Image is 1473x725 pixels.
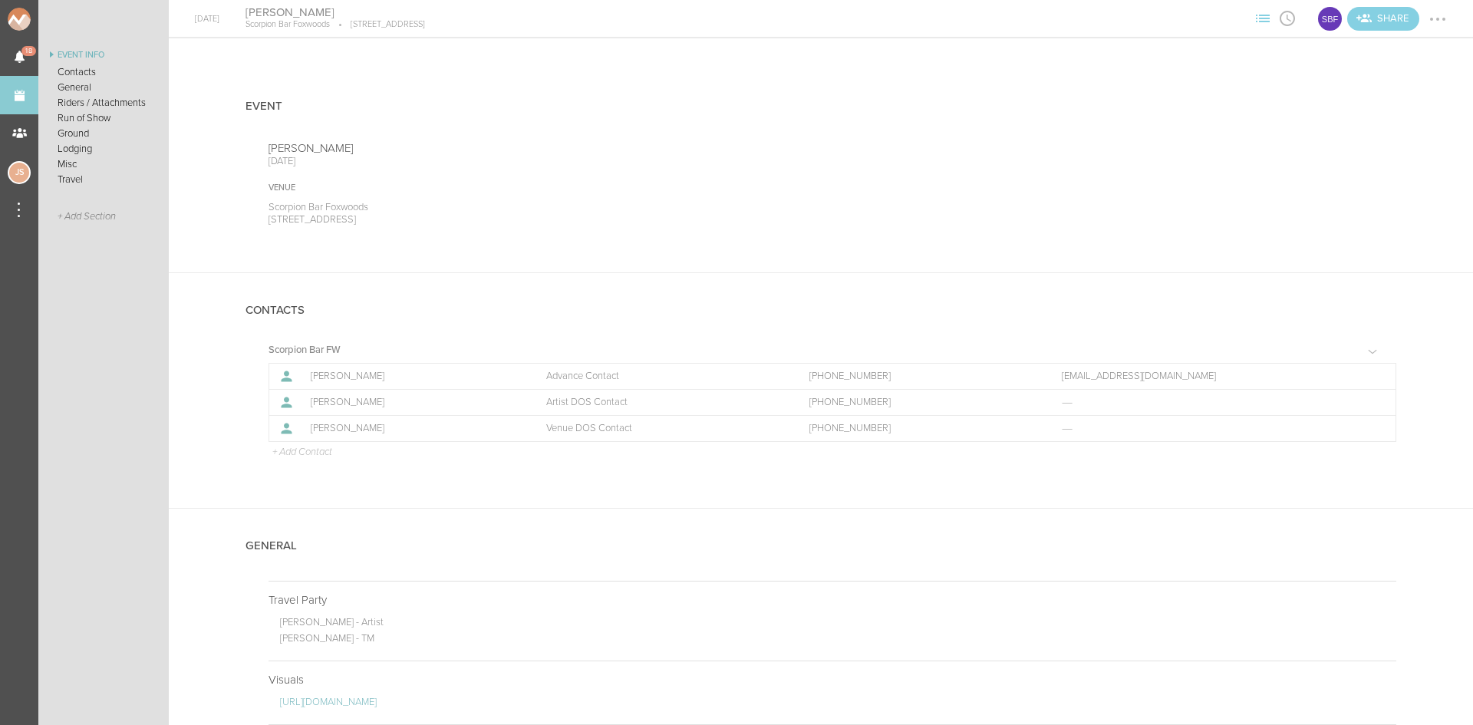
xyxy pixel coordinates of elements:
p: [PERSON_NAME] [311,397,512,409]
a: [PHONE_NUMBER] [809,422,1028,434]
p: [PERSON_NAME] [311,371,512,383]
a: Travel [38,172,169,187]
p: Artist DOS Contact [546,396,776,408]
p: [DATE] [269,155,799,167]
p: [PERSON_NAME] [311,423,512,435]
h5: Scorpion Bar FW [269,345,341,355]
div: Scorpion Bar FW [1316,5,1343,32]
a: Lodging [38,141,169,157]
a: [EMAIL_ADDRESS][DOMAIN_NAME] [1062,370,1365,382]
a: General [38,80,169,95]
p: [STREET_ADDRESS] [330,19,425,30]
a: Event Info [38,46,169,64]
div: Share [1347,7,1419,31]
a: [PHONE_NUMBER] [809,396,1028,408]
p: [PERSON_NAME] - TM [280,632,1396,649]
p: [PERSON_NAME] [269,141,799,155]
p: Travel Party [269,593,1396,607]
span: View Sections [1251,13,1275,22]
span: + Add Section [58,211,116,222]
a: [PHONE_NUMBER] [809,370,1028,382]
a: Contacts [38,64,169,80]
p: Advance Contact [546,370,776,382]
a: Misc [38,157,169,172]
a: [URL][DOMAIN_NAME] [280,696,377,708]
a: Ground [38,126,169,141]
h4: General [245,539,297,552]
p: [STREET_ADDRESS] [269,213,799,226]
p: + Add Contact [271,447,332,459]
a: Run of Show [38,110,169,126]
a: Riders / Attachments [38,95,169,110]
p: Scorpion Bar Foxwoods [269,201,799,213]
img: NOMAD [8,8,94,31]
h4: Event [245,100,282,113]
p: [PERSON_NAME] - Artist [280,616,1396,633]
h4: Contacts [245,304,305,317]
div: Venue [269,183,799,193]
p: Scorpion Bar Foxwoods [245,19,330,30]
span: View Itinerary [1275,13,1300,22]
div: SBF [1316,5,1343,32]
span: 18 [21,46,36,56]
p: Visuals [269,673,1396,687]
h4: [PERSON_NAME] [245,5,425,20]
p: Venue DOS Contact [546,422,776,434]
a: Invite teams to the Event [1347,7,1419,31]
div: Jessica Smith [8,161,31,184]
